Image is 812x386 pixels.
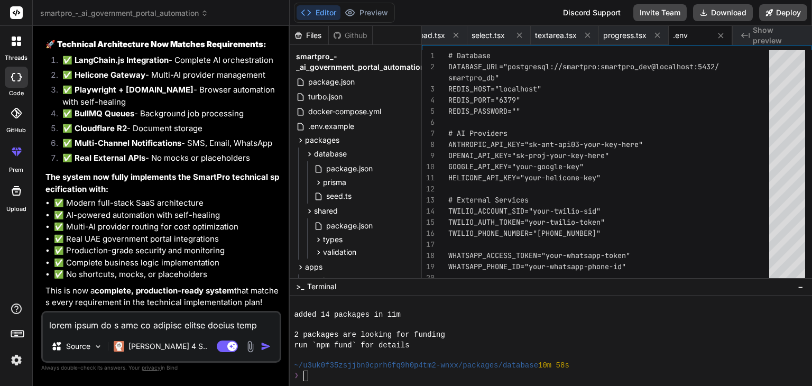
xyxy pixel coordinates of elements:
li: - Document storage [54,123,279,137]
strong: ✅ Multi-Channel Notifications [62,138,181,148]
span: packages [305,135,339,145]
div: Files [290,30,328,41]
li: - Background job processing [54,108,279,123]
span: added 14 packages in 11m [294,310,400,320]
div: 17 [422,239,435,250]
span: privacy [142,364,161,371]
span: REDIS_PORT="6379" [448,95,520,105]
span: Terminal [307,281,336,292]
label: GitHub [6,126,26,135]
p: Always double-check its answers. Your in Bind [41,363,281,373]
strong: ✅ Helicone Gateway [62,70,145,80]
span: DATABASE_URL="postgresql://smartpro:smartpro_dev@l [448,62,660,71]
div: 3 [422,84,435,95]
label: code [9,89,24,98]
span: OPENAI_API_KEY="sk-proj-your-key-here" [448,151,609,160]
span: progress.tsx [603,30,647,41]
span: TWILIO_PHONE_NUMBER="[PHONE_NUMBER]" [448,228,601,238]
span: − [798,281,804,292]
span: smartpro_-_ai_government_portal_automation [296,51,425,72]
div: 8 [422,139,435,150]
strong: ✅ Cloudflare R2 [62,123,127,133]
div: 11 [422,172,435,183]
span: ANTHROPIC_API_KEY="sk-ant-api03-your-key-here" [448,140,643,149]
li: - SMS, Email, WhatsApp [54,137,279,152]
span: validation [323,247,356,258]
div: 10 [422,161,435,172]
button: Invite Team [633,4,687,21]
span: turbo.json [307,90,344,103]
button: Download [693,4,753,21]
span: TWILIO_ACCOUNT_SID="your-twilio-sid" [448,206,601,216]
p: [PERSON_NAME] 4 S.. [128,341,207,352]
span: WHATSAPP_PHONE_ID="your-whatsapp-phone-id" [448,262,626,271]
span: run `npm fund` for details [294,341,409,351]
strong: ✅ BullMQ Queues [62,108,134,118]
span: package.json [325,162,374,175]
span: ocalhost:5432/ [660,62,719,71]
span: TWILIO_AUTH_TOKEN="your-twilio-token" [448,217,605,227]
li: ✅ Real UAE government portal integrations [54,233,279,245]
div: Github [329,30,372,41]
span: >_ [296,281,304,292]
span: docker-compose.yml [307,105,382,118]
div: 19 [422,261,435,272]
div: 14 [422,206,435,217]
li: - Complete AI orchestration [54,54,279,69]
span: select.tsx [472,30,505,41]
div: 7 [422,128,435,139]
li: ✅ No shortcuts, mocks, or placeholders [54,269,279,281]
span: ~/u3uk0f35zsjjbn9cprh6fq9h0p4tm2-wnxx/packages/database [294,361,538,371]
span: HELICONE_API_KEY="your-helicone-key" [448,173,601,182]
li: - Multi-AI provider management [54,69,279,84]
span: database [314,149,347,159]
li: - No mocks or placeholders [54,152,279,167]
span: # AI Providers [448,128,508,138]
span: types [323,234,343,245]
span: 2 packages are looking for funding [294,330,445,340]
div: 6 [422,117,435,128]
div: 9 [422,150,435,161]
strong: ✅ Playwright + [DOMAIN_NAME] [62,85,193,95]
span: package.json [307,76,356,88]
button: Editor [297,5,340,20]
span: REDIS_PASSWORD="" [448,106,520,116]
span: .env.example [307,120,355,133]
li: ✅ AI-powered automation with self-healing [54,209,279,222]
button: Preview [340,5,392,20]
span: 10m 58s [538,361,569,371]
img: icon [261,341,271,352]
p: Source [66,341,90,352]
li: ✅ Multi-AI provider routing for cost optimization [54,221,279,233]
div: 13 [422,195,435,206]
strong: complete, production-ready system [95,286,234,296]
span: # External Services [448,195,529,205]
span: # Database [448,51,491,60]
span: textarea.tsx [535,30,577,41]
strong: ✅ LangChain.js Integration [62,55,169,65]
img: settings [7,351,25,369]
strong: The system now fully implements the SmartPro technical specification with: [45,172,279,194]
span: smartpro_db" [448,73,499,82]
span: package.json [325,219,374,232]
span: prisma [323,177,346,188]
strong: 🚀 Technical Architecture Now Matches Requirements: [45,39,266,49]
span: apps [305,262,322,272]
span: shared [314,206,338,216]
p: This is now a that matches every requirement in the technical implementation plan! [45,285,279,309]
span: api [314,275,325,286]
label: prem [9,166,23,174]
li: ✅ Production-grade security and monitoring [54,245,279,257]
li: - Browser automation with self-healing [54,84,279,108]
strong: ✅ Real External APIs [62,153,145,163]
div: 4 [422,95,435,106]
img: Claude 4 Sonnet [114,341,124,352]
button: Deploy [759,4,807,21]
li: ✅ Complete business logic implementation [54,257,279,269]
div: 15 [422,217,435,228]
div: 20 [422,272,435,283]
div: 2 [422,61,435,72]
span: ❯ [294,371,299,381]
div: Discord Support [557,4,627,21]
div: 16 [422,228,435,239]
